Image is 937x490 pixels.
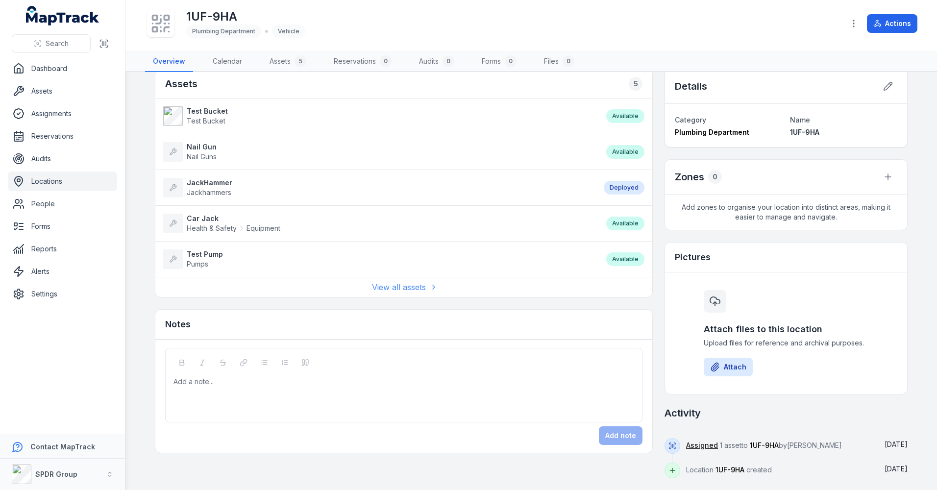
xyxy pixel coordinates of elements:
[187,178,232,188] strong: JackHammer
[606,109,644,123] div: Available
[563,55,574,67] div: 0
[192,27,255,35] span: Plumbing Department
[629,77,642,91] div: 5
[665,195,907,230] span: Add zones to organise your location into distinct areas, making it easier to manage and navigate.
[30,442,95,451] strong: Contact MapTrack
[8,149,117,169] a: Audits
[272,24,305,38] div: Vehicle
[604,181,644,195] div: Deployed
[8,284,117,304] a: Settings
[163,142,596,162] a: Nail GunNail Guns
[187,106,228,116] strong: Test Bucket
[443,55,454,67] div: 0
[885,465,908,473] span: [DATE]
[885,465,908,473] time: 09/08/2024, 5:55:50 am
[686,465,772,474] span: Location created
[885,440,908,448] time: 25/11/2024, 9:32:04 am
[163,178,594,197] a: JackHammerJackhammers
[704,338,868,348] span: Upload files for reference and archival purposes.
[686,441,842,449] span: 1 asset to by [PERSON_NAME]
[8,262,117,281] a: Alerts
[187,152,217,161] span: Nail Guns
[885,440,908,448] span: [DATE]
[187,249,223,259] strong: Test Pump
[708,170,722,184] div: 0
[163,249,596,269] a: Test PumpPumps
[474,51,524,72] a: Forms0
[665,406,701,420] h2: Activity
[165,77,197,91] h2: Assets
[606,252,644,266] div: Available
[262,51,314,72] a: Assets5
[8,81,117,101] a: Assets
[675,116,706,124] span: Category
[536,51,582,72] a: Files0
[606,145,644,159] div: Available
[205,51,250,72] a: Calendar
[411,51,462,72] a: Audits0
[187,260,208,268] span: Pumps
[750,441,779,449] span: 1UF-9HA
[790,128,819,136] span: 1UF-9HA
[8,126,117,146] a: Reservations
[187,142,217,152] strong: Nail Gun
[295,55,306,67] div: 5
[187,214,280,223] strong: Car Jack
[8,59,117,78] a: Dashboard
[247,223,280,233] span: Equipment
[8,171,117,191] a: Locations
[326,51,399,72] a: Reservations0
[372,281,436,293] a: View all assets
[163,214,596,233] a: Car JackHealth & SafetyEquipment
[187,188,231,196] span: Jackhammers
[790,116,810,124] span: Name
[186,9,305,24] h1: 1UF-9HA
[704,322,868,336] h3: Attach files to this location
[686,441,718,450] a: Assigned
[163,106,596,126] a: Test BucketTest Bucket
[187,117,225,125] span: Test Bucket
[380,55,392,67] div: 0
[675,250,711,264] h3: Pictures
[8,194,117,214] a: People
[715,465,744,474] span: 1UF-9HA
[505,55,517,67] div: 0
[8,239,117,259] a: Reports
[675,79,707,93] h2: Details
[606,217,644,230] div: Available
[165,318,191,331] h3: Notes
[187,223,237,233] span: Health & Safety
[675,128,749,136] span: Plumbing Department
[35,470,77,478] strong: SPDR Group
[12,34,91,53] button: Search
[704,358,753,376] button: Attach
[26,6,99,25] a: MapTrack
[867,14,917,33] button: Actions
[46,39,69,49] span: Search
[675,170,704,184] h2: Zones
[8,217,117,236] a: Forms
[8,104,117,123] a: Assignments
[145,51,193,72] a: Overview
